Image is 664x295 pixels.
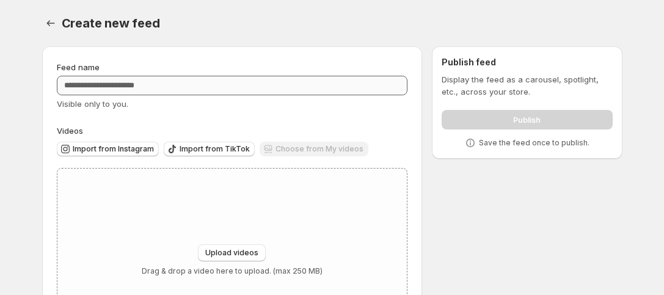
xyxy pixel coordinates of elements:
button: Import from Instagram [57,142,159,156]
button: Upload videos [198,244,266,261]
p: Drag & drop a video here to upload. (max 250 MB) [142,266,323,276]
p: Display the feed as a carousel, spotlight, etc., across your store. [442,73,612,98]
span: Import from Instagram [73,144,154,154]
span: Visible only to you. [57,99,128,109]
span: Import from TikTok [180,144,250,154]
span: Create new feed [62,16,160,31]
span: Upload videos [205,248,258,258]
button: Settings [42,15,59,32]
span: Videos [57,126,83,136]
h2: Publish feed [442,56,612,68]
button: Import from TikTok [164,142,255,156]
span: Feed name [57,62,100,72]
p: Save the feed once to publish. [479,138,589,148]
